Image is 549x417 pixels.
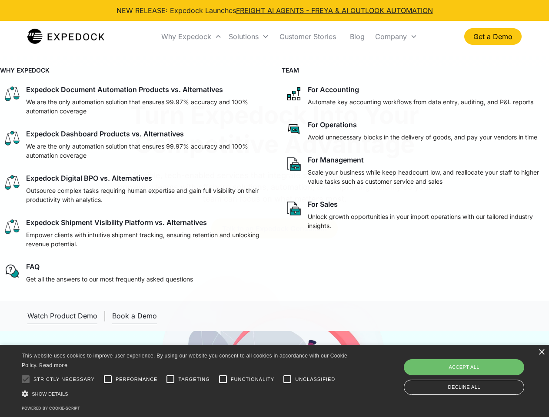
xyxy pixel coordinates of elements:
a: Powered by cookie-script [22,406,80,410]
a: Blog [343,22,372,51]
div: Solutions [225,22,273,51]
img: scale icon [3,174,21,191]
img: scale icon [3,218,21,235]
img: network like icon [285,85,303,103]
div: Why Expedock [161,32,211,41]
span: Targeting [178,376,210,383]
a: open lightbox [27,308,97,324]
div: For Management [308,156,364,164]
div: Watch Product Demo [27,311,97,320]
div: FAQ [26,262,40,271]
p: Scale your business while keep headcount low, and reallocate your staff to higher value tasks suc... [308,168,546,186]
img: Expedock Logo [27,28,104,45]
span: Unclassified [295,376,335,383]
div: For Accounting [308,85,359,94]
div: Company [375,32,407,41]
div: Why Expedock [158,22,225,51]
img: scale icon [3,129,21,147]
img: paper and bag icon [285,200,303,217]
div: Expedock Document Automation Products vs. Alternatives [26,85,223,94]
img: rectangular chat bubble icon [285,120,303,138]
div: Expedock Shipment Visibility Platform vs. Alternatives [26,218,207,227]
p: We are the only automation solution that ensures 99.97% accuracy and 100% automation coverage [26,142,264,160]
p: Get all the answers to our most frequently asked questions [26,275,193,284]
img: regular chat bubble icon [3,262,21,280]
p: Avoid unnecessary blocks in the delivery of goods, and pay your vendors in time [308,132,537,142]
iframe: Chat Widget [404,323,549,417]
a: Read more [39,362,67,368]
a: FREIGHT AI AGENTS - FREYA & AI OUTLOOK AUTOMATION [236,6,433,15]
p: Automate key accounting workflows from data entry, auditing, and P&L reports [308,97,533,106]
div: Show details [22,389,350,398]
a: home [27,28,104,45]
p: We are the only automation solution that ensures 99.97% accuracy and 100% automation coverage [26,97,264,116]
div: For Sales [308,200,338,208]
div: Expedock Dashboard Products vs. Alternatives [26,129,184,138]
div: NEW RELEASE: Expedock Launches [116,5,433,16]
span: This website uses cookies to improve user experience. By using our website you consent to all coo... [22,353,347,369]
p: Unlock growth opportunities in your import operations with our tailored industry insights. [308,212,546,230]
img: paper and bag icon [285,156,303,173]
span: Show details [32,391,68,397]
a: Book a Demo [112,308,157,324]
span: Strictly necessary [33,376,95,383]
span: Performance [116,376,158,383]
div: Expedock Digital BPO vs. Alternatives [26,174,152,182]
div: For Operations [308,120,357,129]
div: Company [372,22,421,51]
div: Solutions [229,32,259,41]
div: Book a Demo [112,311,157,320]
img: scale icon [3,85,21,103]
p: Empower clients with intuitive shipment tracking, ensuring retention and unlocking revenue potent... [26,230,264,248]
a: Get a Demo [464,28,522,45]
a: Customer Stories [273,22,343,51]
span: Functionality [231,376,274,383]
p: Outsource complex tasks requiring human expertise and gain full visibility on their productivity ... [26,186,264,204]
